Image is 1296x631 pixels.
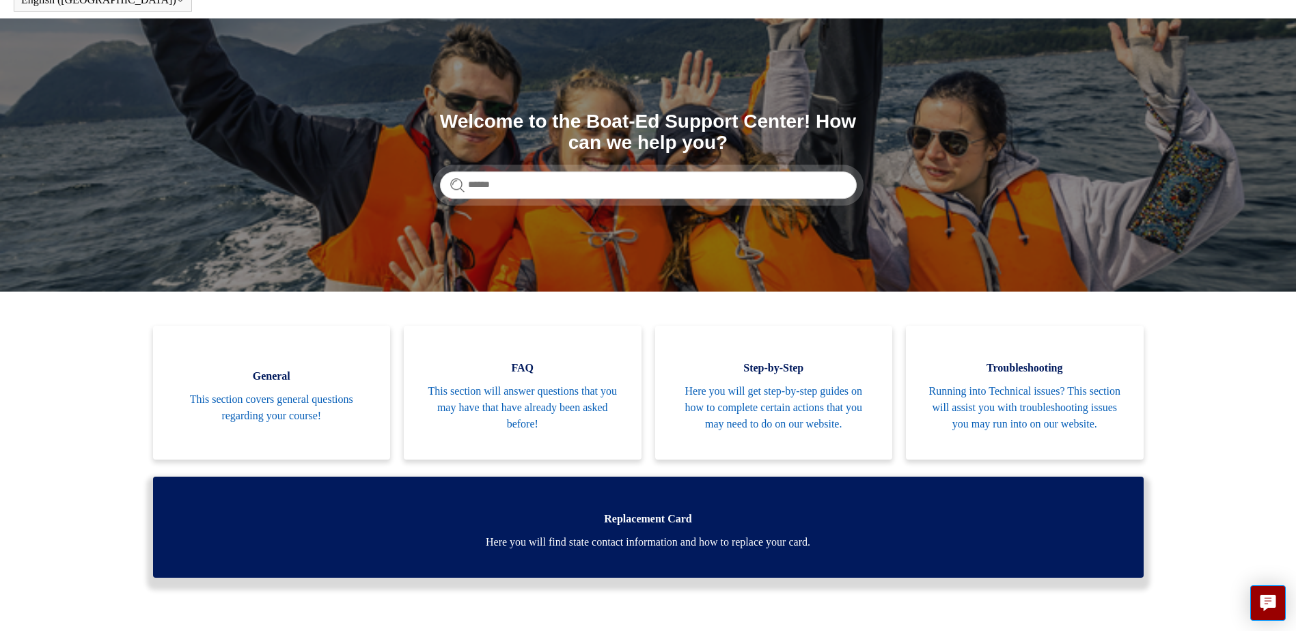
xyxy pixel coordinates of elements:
[655,326,893,460] a: Step-by-Step Here you will get step-by-step guides on how to complete certain actions that you ma...
[926,383,1123,432] span: Running into Technical issues? This section will assist you with troubleshooting issues you may r...
[676,383,872,432] span: Here you will get step-by-step guides on how to complete certain actions that you may need to do ...
[174,511,1123,527] span: Replacement Card
[424,383,621,432] span: This section will answer questions that you may have that have already been asked before!
[676,360,872,376] span: Step-by-Step
[1250,585,1286,621] button: Live chat
[440,111,857,154] h1: Welcome to the Boat-Ed Support Center! How can we help you?
[153,477,1144,578] a: Replacement Card Here you will find state contact information and how to replace your card.
[926,360,1123,376] span: Troubleshooting
[174,534,1123,550] span: Here you will find state contact information and how to replace your card.
[440,171,857,199] input: Search
[906,326,1144,460] a: Troubleshooting Running into Technical issues? This section will assist you with troubleshooting ...
[404,326,642,460] a: FAQ This section will answer questions that you may have that have already been asked before!
[153,326,391,460] a: General This section covers general questions regarding your course!
[174,391,370,424] span: This section covers general questions regarding your course!
[174,368,370,384] span: General
[424,360,621,376] span: FAQ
